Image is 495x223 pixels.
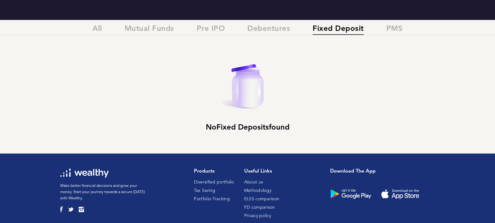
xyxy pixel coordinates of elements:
a: Methodology [244,188,271,193]
img: EmptyJarBig.svg [216,40,279,117]
a: Tax Saving [194,188,215,193]
img: wl-logo-white.svg [60,168,109,178]
h1: Useful Links [244,168,280,174]
span: Mutual Funds [125,25,174,35]
span: Debentures [247,25,290,35]
span: PMS [386,25,403,35]
h1: Products [194,168,234,174]
a: Diversified portfolio [194,180,234,184]
h2: No Fixed Deposits found [206,123,290,132]
a: ELSS comparison [244,197,280,201]
span: Pre IPO [197,25,225,35]
h1: Download the app [330,168,430,174]
a: Portfolio Tracking [194,197,230,201]
a: About us [244,180,263,184]
span: All [92,25,102,35]
a: FD comparison [244,205,275,210]
span: Fixed Deposit [313,25,364,35]
a: Privacy policy [244,214,271,218]
p: Make better financial decisions and grow your money. Start your journey towards a secure [DATE] w... [60,183,146,202]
